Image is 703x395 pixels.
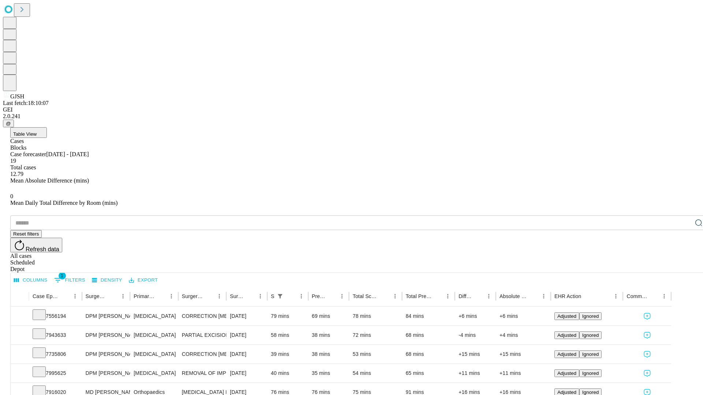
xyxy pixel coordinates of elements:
[582,313,599,319] span: Ignored
[312,345,346,364] div: 38 mins
[90,275,124,286] button: Density
[86,326,126,345] div: DPM [PERSON_NAME] [PERSON_NAME]
[286,291,296,301] button: Sort
[312,307,346,326] div: 69 mins
[554,293,581,299] div: EHR Action
[582,291,592,301] button: Sort
[406,345,451,364] div: 68 mins
[275,291,285,301] div: 1 active filter
[337,291,347,301] button: Menu
[86,345,126,364] div: DPM [PERSON_NAME] [PERSON_NAME]
[275,291,285,301] button: Show filters
[353,364,398,383] div: 54 mins
[611,291,621,301] button: Menu
[108,291,118,301] button: Sort
[182,307,223,326] div: CORRECTION [MEDICAL_DATA], DOUBLE [MEDICAL_DATA]
[353,293,379,299] div: Total Scheduled Duration
[353,307,398,326] div: 78 mins
[582,370,599,376] span: Ignored
[230,364,264,383] div: [DATE]
[271,307,305,326] div: 79 mins
[33,293,59,299] div: Case Epic Id
[230,293,244,299] div: Surgery Date
[156,291,166,301] button: Sort
[579,331,602,339] button: Ignored
[557,351,576,357] span: Adjusted
[86,293,107,299] div: Surgeon Name
[499,326,547,345] div: +4 mins
[12,275,49,286] button: Select columns
[312,364,346,383] div: 35 mins
[458,293,473,299] div: Difference
[10,200,118,206] span: Mean Daily Total Difference by Room (mins)
[13,231,39,237] span: Reset filters
[499,307,547,326] div: +6 mins
[10,151,46,157] span: Case forecaster
[353,345,398,364] div: 53 mins
[70,291,80,301] button: Menu
[499,364,547,383] div: +11 mins
[3,100,49,106] span: Last fetch: 18:10:07
[557,332,576,338] span: Adjusted
[554,369,579,377] button: Adjusted
[86,364,126,383] div: DPM [PERSON_NAME] [PERSON_NAME]
[390,291,400,301] button: Menu
[134,345,174,364] div: [MEDICAL_DATA]
[582,390,599,395] span: Ignored
[499,293,528,299] div: Absolute Difference
[582,332,599,338] span: Ignored
[296,291,306,301] button: Menu
[10,158,16,164] span: 19
[33,364,78,383] div: 7995625
[579,312,602,320] button: Ignored
[271,345,305,364] div: 39 mins
[582,351,599,357] span: Ignored
[214,291,224,301] button: Menu
[14,367,25,380] button: Expand
[406,364,451,383] div: 65 mins
[659,291,669,301] button: Menu
[182,293,203,299] div: Surgery Name
[271,364,305,383] div: 40 mins
[312,293,326,299] div: Predicted In Room Duration
[458,345,492,364] div: +15 mins
[6,121,11,126] span: @
[134,307,174,326] div: [MEDICAL_DATA]
[10,127,47,138] button: Table View
[182,345,223,364] div: CORRECTION [MEDICAL_DATA]
[134,326,174,345] div: [MEDICAL_DATA]
[557,390,576,395] span: Adjusted
[579,350,602,358] button: Ignored
[473,291,484,301] button: Sort
[230,307,264,326] div: [DATE]
[499,345,547,364] div: +15 mins
[134,293,155,299] div: Primary Service
[33,345,78,364] div: 7735806
[13,131,37,137] span: Table View
[10,193,13,199] span: 0
[46,151,89,157] span: [DATE] - [DATE]
[557,313,576,319] span: Adjusted
[10,177,89,184] span: Mean Absolute Difference (mins)
[539,291,549,301] button: Menu
[255,291,265,301] button: Menu
[484,291,494,301] button: Menu
[59,272,66,279] span: 1
[458,326,492,345] div: -4 mins
[406,307,451,326] div: 84 mins
[14,310,25,323] button: Expand
[579,369,602,377] button: Ignored
[380,291,390,301] button: Sort
[118,291,128,301] button: Menu
[10,164,36,170] span: Total cases
[271,293,274,299] div: Scheduled In Room Duration
[406,326,451,345] div: 68 mins
[86,307,126,326] div: DPM [PERSON_NAME] [PERSON_NAME]
[649,291,659,301] button: Sort
[626,293,648,299] div: Comments
[245,291,255,301] button: Sort
[204,291,214,301] button: Sort
[127,275,160,286] button: Export
[10,230,42,238] button: Reset filters
[14,329,25,342] button: Expand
